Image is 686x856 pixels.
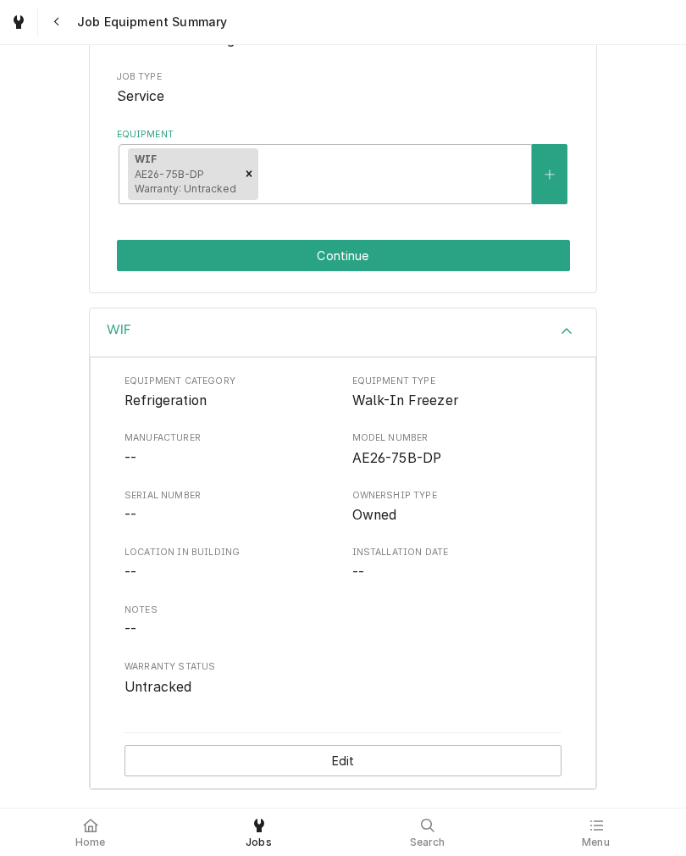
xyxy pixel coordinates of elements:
[117,70,570,107] div: Job Type
[352,392,458,409] span: Walk-In Freezer
[75,836,106,849] span: Home
[117,88,165,104] span: Service
[3,7,34,37] a: Go to Jobs
[117,240,570,271] div: Button Group
[124,507,136,523] span: --
[532,144,567,204] button: Create New Equipment
[124,660,562,674] span: Warranty Status
[124,603,562,617] span: Notes
[352,489,562,503] span: Ownership Type
[41,7,72,37] button: Navigate back
[124,391,335,411] span: Equipment Category
[72,14,227,31] span: Job Equipment Summary
[352,431,562,468] div: Model Number
[124,546,335,559] span: Location in Building
[352,375,562,388] span: Equipment Type
[410,836,445,849] span: Search
[117,240,570,271] div: Button Group Row
[117,128,570,142] label: Equipment
[175,812,342,853] a: Jobs
[344,812,511,853] a: Search
[124,563,335,583] span: Location in Building
[124,732,562,788] div: Button Group
[352,489,562,525] div: Ownership Type
[352,391,562,411] span: Equipment Type
[124,620,562,640] span: Notes
[124,375,335,411] div: Equipment Category
[7,812,174,853] a: Home
[135,168,236,196] span: AE26-75B-DP Warranty: Untracked
[124,733,562,788] div: Button Group Row
[124,431,335,445] span: Manufacturer
[117,86,570,107] span: Job Type
[352,564,364,581] span: --
[582,836,610,849] span: Menu
[124,392,207,409] span: Refrigeration
[124,660,562,697] div: Warranty Status
[117,70,570,84] span: Job Type
[124,375,335,388] span: Equipment Category
[352,546,562,582] div: Installation Date
[90,308,596,357] button: Accordion Details Expand Trigger
[107,322,131,338] h3: WIF
[352,563,562,583] span: Installation Date
[124,745,562,776] button: Edit
[124,677,562,698] span: Warranty Status
[117,31,331,47] span: Commercial Refrigeration Service
[89,308,597,790] div: WIF
[135,153,157,165] strong: WIF
[124,489,335,525] div: Serial Number
[124,505,335,525] span: Serial Number
[117,128,570,205] div: Equipment
[124,375,562,698] div: Equipment Display
[124,603,562,640] div: Notes
[352,448,562,469] span: Model Number
[240,148,258,201] div: Remove [object Object]
[352,431,562,445] span: Model Number
[124,431,335,468] div: Manufacturer
[352,546,562,559] span: Installation Date
[124,450,136,466] span: --
[352,450,442,466] span: AE26-75B-DP
[117,240,570,271] button: Continue
[352,375,562,411] div: Equipment Type
[124,448,335,469] span: Manufacturer
[124,621,136,637] span: --
[90,357,596,790] div: Accordion Body
[124,679,191,695] span: Untracked
[90,308,596,357] div: Accordion Header
[124,546,335,582] div: Location in Building
[352,507,397,523] span: Owned
[124,489,335,503] span: Serial Number
[512,812,679,853] a: Menu
[545,169,555,181] svg: Create New Equipment
[124,564,136,581] span: --
[246,836,272,849] span: Jobs
[352,505,562,525] span: Ownership Type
